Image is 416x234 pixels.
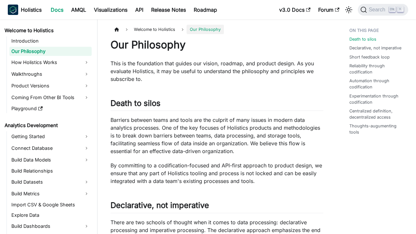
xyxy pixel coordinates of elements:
a: Visualizations [90,5,131,15]
a: Build Data Models [9,155,92,165]
img: Holistics [8,5,18,15]
a: How Holistics Works [9,57,92,68]
a: Build Metrics [9,188,92,199]
p: This is the foundation that guides our vision, roadmap, and product design. As you evaluate Holis... [110,59,323,83]
a: Roadmap [190,5,221,15]
a: Release Notes [147,5,190,15]
a: Build Dashboards [9,221,92,231]
span: Search [367,7,389,13]
a: Docs [47,5,67,15]
a: Build Relationships [9,166,92,175]
button: Search (Ctrl+K) [358,4,408,16]
button: Switch between dark and light mode (currently light mode) [344,5,354,15]
a: Thoughts-augumenting tools [349,123,406,135]
a: Import CSV & Google Sheets [9,200,92,209]
a: Short feedback loop [349,54,390,60]
a: Explore Data [9,211,92,220]
a: Introduction [9,36,92,45]
a: Walkthroughs [9,69,92,79]
p: By committing to a codification-focused and API-first approach to product design, we ensure that ... [110,162,323,185]
h2: Declarative, not imperative [110,201,323,213]
a: Reliability through codification [349,63,406,75]
a: Build Datasets [9,177,92,187]
a: Welcome to Holistics [3,26,92,35]
a: Death to silos [349,36,376,42]
a: Product Versions [9,81,92,91]
kbd: K [397,6,404,12]
a: HolisticsHolistics [8,5,42,15]
h2: Death to silos [110,98,323,111]
a: API [131,5,147,15]
a: Getting Started [9,131,92,142]
a: Playground [9,104,92,113]
nav: Breadcrumbs [110,25,323,34]
a: Experimentation through codification [349,93,406,105]
a: Centralized definition, decentralized access [349,108,406,120]
span: Welcome to Holistics [131,25,178,34]
a: Automation through codification [349,78,406,90]
a: Declarative, not imperative [349,45,401,51]
h1: Our Philosophy [110,38,323,51]
span: Our Philosophy [187,25,224,34]
a: Connect Database [9,143,92,153]
a: Our Philosophy [9,47,92,56]
a: Analytics Development [3,121,92,130]
a: Coming From Other BI Tools [9,92,92,103]
a: v3.0 Docs [275,5,314,15]
b: Holistics [21,6,42,14]
a: Forum [314,5,343,15]
a: Home page [110,25,123,34]
a: AMQL [67,5,90,15]
p: Barriers between teams and tools are the culprit of many issues in modern data analytics processe... [110,116,323,155]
